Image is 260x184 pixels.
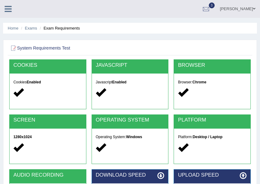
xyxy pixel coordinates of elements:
[13,117,82,123] h2: SCREEN
[192,80,206,84] strong: Chrome
[8,26,19,30] a: Home
[96,135,164,139] h5: Operating System:
[96,80,164,84] h5: Javascript
[178,80,246,84] h5: Browser:
[13,80,82,84] h5: Cookies
[38,25,80,31] li: Exam Requirements
[209,2,215,8] span: 3
[178,172,246,178] h2: UPLOAD SPEED
[9,44,159,52] h2: System Requirements Test
[178,135,246,139] h5: Platform:
[178,62,246,68] h2: BROWSER
[178,117,246,123] h2: PLATFORM
[96,172,164,178] h2: DOWNLOAD SPEED
[25,26,37,30] a: Exams
[13,62,82,68] h2: COOKIES
[13,135,32,139] strong: 1280x1024
[13,172,82,178] h2: AUDIO RECORDING
[112,80,126,84] strong: Enabled
[96,62,164,68] h2: JAVASCRIPT
[193,135,222,139] strong: Desktop / Laptop
[96,117,164,123] h2: OPERATING SYSTEM
[27,80,41,84] strong: Enabled
[126,135,142,139] strong: Windows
